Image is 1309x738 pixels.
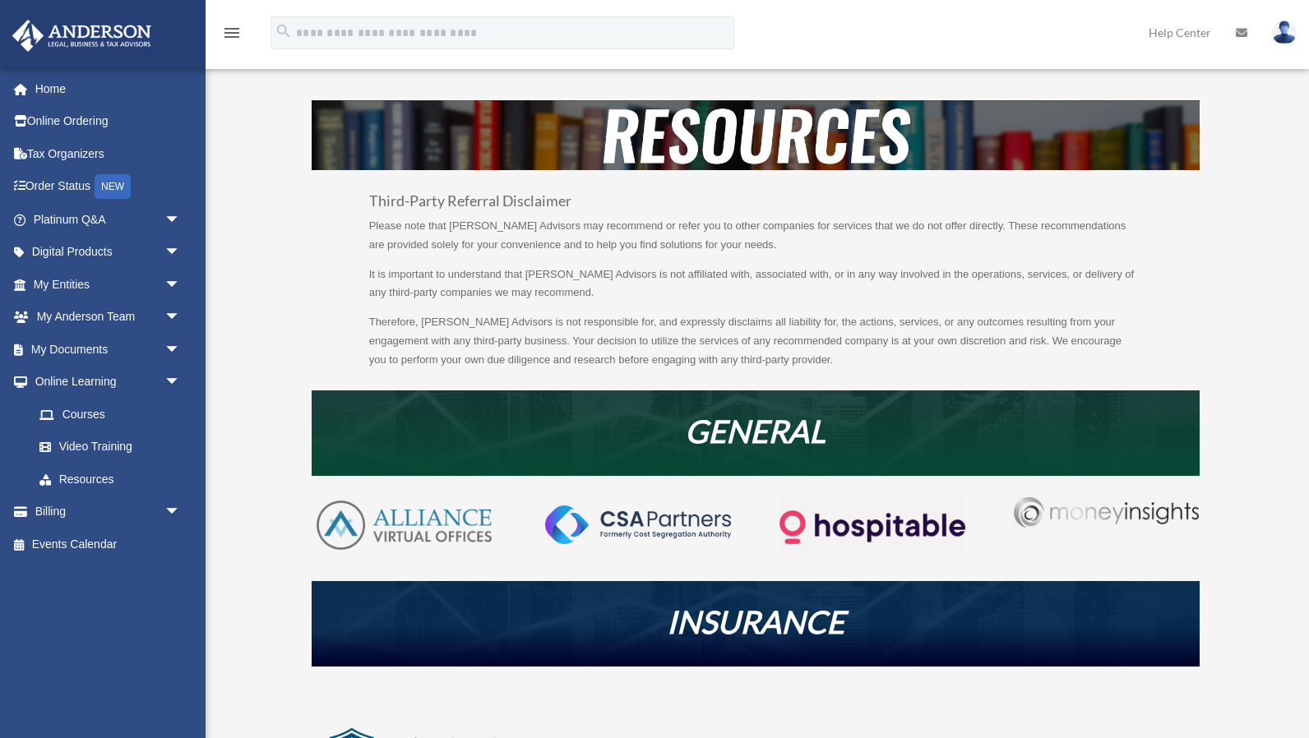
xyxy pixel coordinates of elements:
a: Billingarrow_drop_down [12,496,206,528]
img: User Pic [1272,21,1297,44]
a: My Documentsarrow_drop_down [12,333,206,366]
img: CSA-partners-Formerly-Cost-Segregation-Authority [545,505,730,543]
a: Home [12,72,206,105]
span: arrow_drop_down [164,496,197,529]
a: Events Calendar [12,528,206,560]
span: arrow_drop_down [164,203,197,237]
p: Please note that [PERSON_NAME] Advisors may recommend or refer you to other companies for service... [369,217,1142,265]
img: AVO-logo-1-color [312,497,497,553]
em: GENERAL [685,412,826,450]
a: My Anderson Teamarrow_drop_down [12,301,206,334]
a: Video Training [23,431,206,464]
em: INSURANCE [667,602,844,640]
i: search [275,22,293,40]
a: Tax Organizers [12,137,206,170]
a: Order StatusNEW [12,170,206,204]
img: Money-Insights-Logo-Silver NEW [1014,497,1199,528]
span: arrow_drop_down [164,366,197,399]
i: menu [222,23,242,43]
span: arrow_drop_down [164,333,197,367]
a: Digital Productsarrow_drop_down [12,236,206,269]
a: Online Ordering [12,105,206,138]
img: Logo-transparent-dark [779,497,964,557]
span: arrow_drop_down [164,236,197,270]
a: menu [222,29,242,43]
img: Anderson Advisors Platinum Portal [7,20,156,52]
p: It is important to understand that [PERSON_NAME] Advisors is not affiliated with, associated with... [369,265,1142,314]
h3: Third-Party Referral Disclaimer [369,194,1142,217]
span: arrow_drop_down [164,268,197,302]
span: arrow_drop_down [164,301,197,334]
div: NEW [95,174,131,199]
p: Therefore, [PERSON_NAME] Advisors is not responsible for, and expressly disclaims all liability f... [369,313,1142,369]
a: Platinum Q&Aarrow_drop_down [12,203,206,236]
img: resources-header [312,100,1200,169]
a: Online Learningarrow_drop_down [12,366,206,399]
a: Resources [23,463,197,496]
a: My Entitiesarrow_drop_down [12,268,206,301]
a: Courses [23,398,206,431]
